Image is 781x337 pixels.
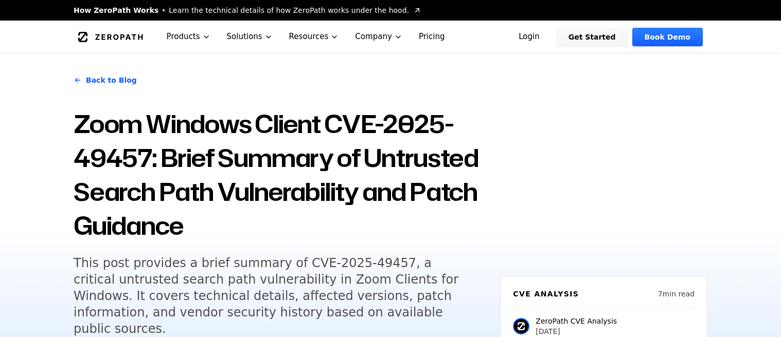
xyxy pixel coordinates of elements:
[658,289,695,299] p: 7 min read
[219,21,281,53] button: Solutions
[513,318,529,334] img: ZeroPath CVE Analysis
[74,255,469,337] h5: This post provides a brief summary of CVE-2025-49457, a critical untrusted search path vulnerabil...
[74,66,137,95] a: Back to Blog
[169,5,409,15] span: Learn the technical details of how ZeroPath works under the hood.
[158,21,219,53] button: Products
[74,107,488,242] h1: Zoom Windows Client CVE-2025-49457: Brief Summary of Untrusted Search Path Vulnerability and Patc...
[411,21,453,53] a: Pricing
[506,28,552,46] a: Login
[556,28,628,46] a: Get Started
[536,316,617,326] p: ZeroPath CVE Analysis
[281,21,347,53] button: Resources
[347,21,411,53] button: Company
[632,28,703,46] a: Book Demo
[61,21,720,53] nav: Global
[536,326,617,336] p: [DATE]
[74,5,421,15] a: How ZeroPath WorksLearn the technical details of how ZeroPath works under the hood.
[74,5,158,15] span: How ZeroPath Works
[513,289,579,299] h6: CVE Analysis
